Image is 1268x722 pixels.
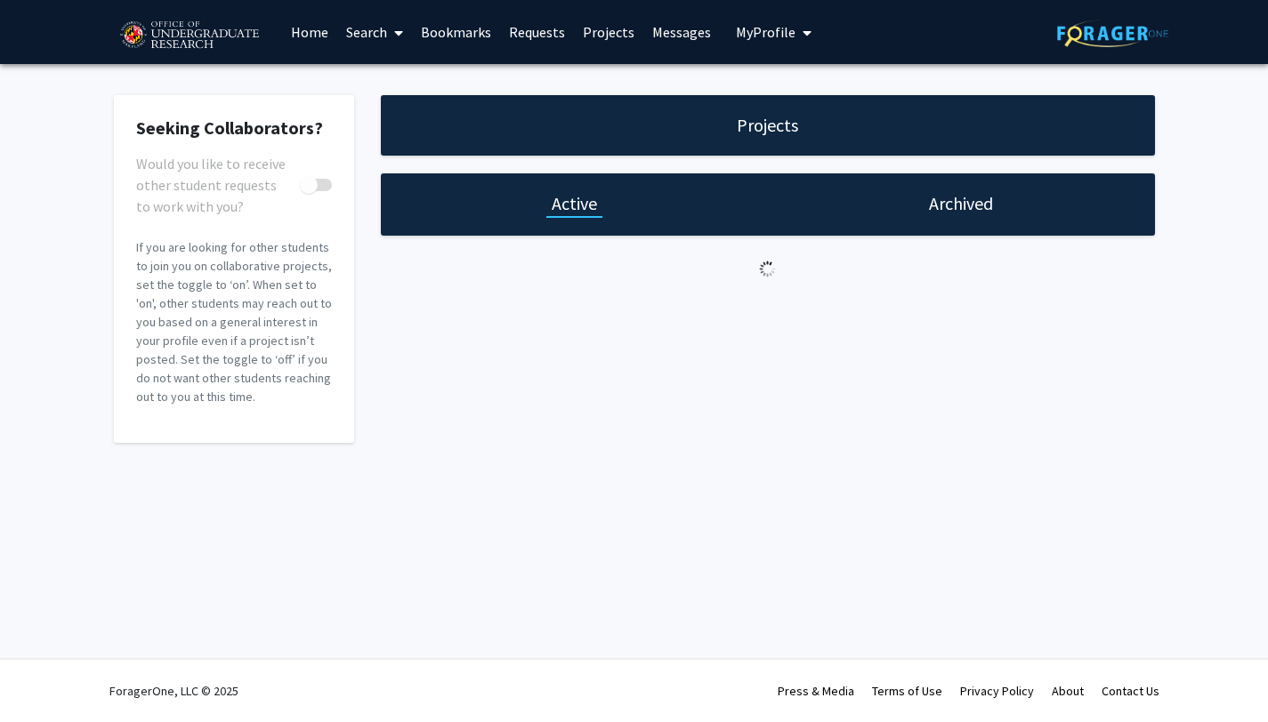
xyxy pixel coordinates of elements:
a: Contact Us [1102,683,1159,699]
a: Terms of Use [872,683,942,699]
a: Home [282,1,337,63]
iframe: Chat [13,642,76,709]
a: Search [337,1,412,63]
div: ForagerOne, LLC © 2025 [109,660,238,722]
a: Bookmarks [412,1,500,63]
h1: Active [552,191,597,216]
a: Privacy Policy [960,683,1034,699]
h2: Seeking Collaborators? [136,117,332,139]
h1: Projects [737,113,798,138]
img: University of Maryland Logo [114,13,264,58]
p: If you are looking for other students to join you on collaborative projects, set the toggle to ‘o... [136,238,332,406]
img: ForagerOne Logo [1057,20,1168,47]
a: Requests [500,1,574,63]
a: Press & Media [778,683,854,699]
span: Would you like to receive other student requests to work with you? [136,153,293,217]
span: My Profile [736,23,796,41]
img: Loading [752,253,783,285]
a: Messages [643,1,720,63]
h1: Archived [929,191,993,216]
a: About [1052,683,1084,699]
a: Projects [574,1,643,63]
